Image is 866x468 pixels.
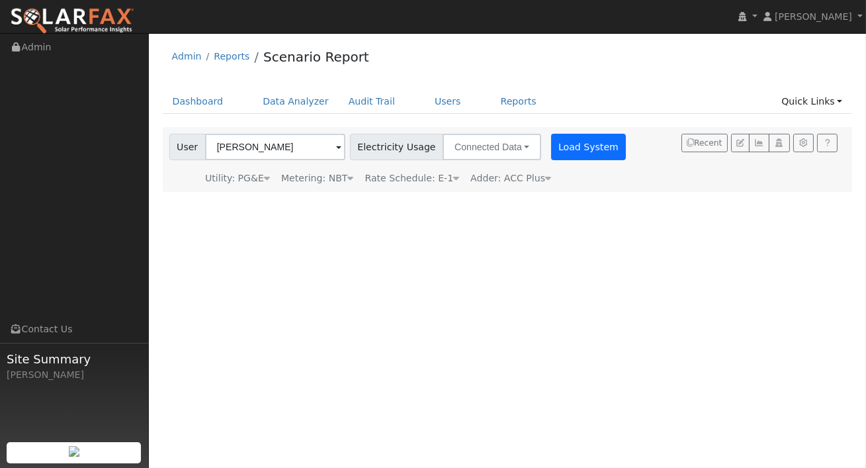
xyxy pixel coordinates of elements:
[169,134,206,160] span: User
[69,446,79,457] img: retrieve
[775,11,852,22] span: [PERSON_NAME]
[769,134,789,152] button: Login As
[817,134,838,152] a: Help Link
[551,134,627,160] button: Load System
[205,134,345,160] input: Select a User
[7,350,142,368] span: Site Summary
[281,171,354,185] div: Metering: NBT
[10,7,134,35] img: SolarFax
[339,89,405,114] a: Audit Trail
[172,51,202,62] a: Admin
[350,134,443,160] span: Electricity Usage
[214,51,249,62] a: Reports
[793,134,814,152] button: Settings
[470,171,551,185] div: Adder: ACC Plus
[253,89,339,114] a: Data Analyzer
[163,89,234,114] a: Dashboard
[365,173,460,183] span: Alias: HETOUC
[205,171,270,185] div: Utility: PG&E
[263,49,369,65] a: Scenario Report
[425,89,471,114] a: Users
[681,134,728,152] button: Recent
[749,134,769,152] button: Multi-Series Graph
[731,134,750,152] button: Edit User
[7,368,142,382] div: [PERSON_NAME]
[443,134,541,160] button: Connected Data
[771,89,852,114] a: Quick Links
[491,89,546,114] a: Reports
